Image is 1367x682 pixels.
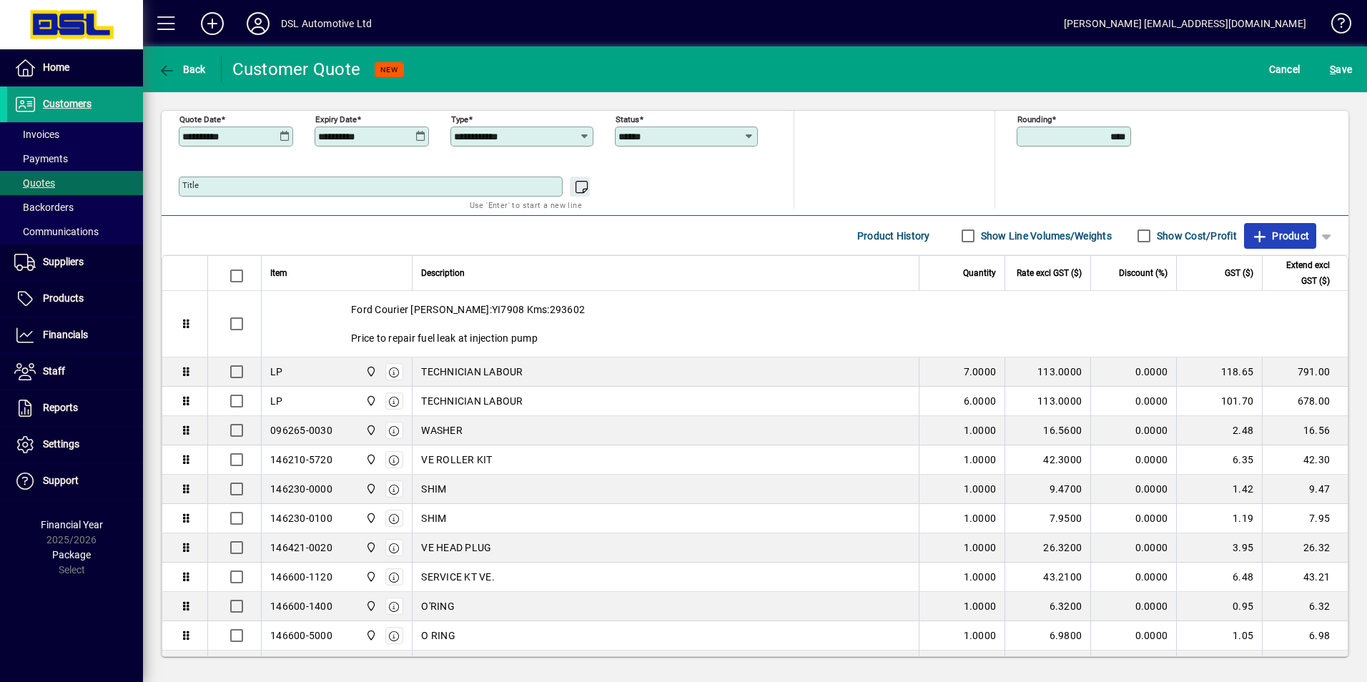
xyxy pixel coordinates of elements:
[362,364,378,380] span: Central
[1154,229,1237,243] label: Show Cost/Profit
[43,98,92,109] span: Customers
[1176,387,1262,416] td: 101.70
[1176,445,1262,475] td: 6.35
[1014,511,1082,525] div: 7.9500
[1262,592,1348,621] td: 6.32
[270,423,332,438] div: 096265-0030
[43,365,65,377] span: Staff
[852,223,936,249] button: Product History
[7,244,143,280] a: Suppliers
[1014,599,1082,613] div: 6.3200
[281,12,372,35] div: DSL Automotive Ltd
[1090,357,1176,387] td: 0.0000
[1262,416,1348,445] td: 16.56
[14,177,55,189] span: Quotes
[1017,265,1082,281] span: Rate excl GST ($)
[7,195,143,219] a: Backorders
[43,329,88,340] span: Financials
[270,394,283,408] div: LP
[1251,224,1309,247] span: Product
[1014,423,1082,438] div: 16.5600
[182,180,199,190] mat-label: Title
[362,510,378,526] span: Central
[262,291,1348,357] div: Ford Courier [PERSON_NAME]:YI7908 Kms:293602 Price to repair fuel leak at injection pump
[43,292,84,304] span: Products
[1014,453,1082,467] div: 42.3000
[14,226,99,237] span: Communications
[1262,504,1348,533] td: 7.95
[1090,621,1176,651] td: 0.0000
[963,265,996,281] span: Quantity
[1262,621,1348,651] td: 6.98
[1176,357,1262,387] td: 118.65
[1244,223,1316,249] button: Product
[270,453,332,467] div: 146210-5720
[964,540,997,555] span: 1.0000
[14,153,68,164] span: Payments
[1321,3,1349,49] a: Knowledge Base
[1176,475,1262,504] td: 1.42
[1271,257,1330,289] span: Extend excl GST ($)
[1014,570,1082,584] div: 43.2100
[1225,265,1253,281] span: GST ($)
[270,599,332,613] div: 146600-1400
[1262,533,1348,563] td: 26.32
[421,599,455,613] span: O'RING
[52,549,91,560] span: Package
[978,229,1112,243] label: Show Line Volumes/Weights
[362,481,378,497] span: Central
[7,390,143,426] a: Reports
[270,265,287,281] span: Item
[270,628,332,643] div: 146600-5000
[7,427,143,463] a: Settings
[158,64,206,75] span: Back
[421,628,455,643] span: O RING
[470,197,582,213] mat-hint: Use 'Enter' to start a new line
[421,265,465,281] span: Description
[1014,628,1082,643] div: 6.9800
[362,393,378,409] span: Central
[964,453,997,467] span: 1.0000
[154,56,209,82] button: Back
[43,61,69,73] span: Home
[1262,445,1348,475] td: 42.30
[7,281,143,317] a: Products
[421,394,523,408] span: TECHNICIAN LABOUR
[964,570,997,584] span: 1.0000
[41,519,103,530] span: Financial Year
[1176,651,1262,680] td: 1.47
[1090,416,1176,445] td: 0.0000
[1269,58,1301,81] span: Cancel
[14,202,74,213] span: Backorders
[1176,563,1262,592] td: 6.48
[315,114,357,124] mat-label: Expiry date
[270,540,332,555] div: 146421-0020
[1090,592,1176,621] td: 0.0000
[1014,540,1082,555] div: 26.3200
[362,422,378,438] span: Central
[1119,265,1168,281] span: Discount (%)
[362,569,378,585] span: Central
[1330,64,1336,75] span: S
[421,482,446,496] span: SHIM
[43,438,79,450] span: Settings
[7,50,143,86] a: Home
[362,628,378,643] span: Central
[1090,445,1176,475] td: 0.0000
[380,65,398,74] span: NEW
[421,570,495,584] span: SERVICE KT VE.
[1090,651,1176,680] td: 0.0000
[1176,504,1262,533] td: 1.19
[964,511,997,525] span: 1.0000
[421,540,491,555] span: VE HEAD PLUG
[1014,394,1082,408] div: 113.0000
[1326,56,1356,82] button: Save
[421,453,492,467] span: VE ROLLER KIT
[964,423,997,438] span: 1.0000
[421,423,463,438] span: WASHER
[1014,482,1082,496] div: 9.4700
[7,219,143,244] a: Communications
[421,511,446,525] span: SHIM
[1090,563,1176,592] td: 0.0000
[1090,387,1176,416] td: 0.0000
